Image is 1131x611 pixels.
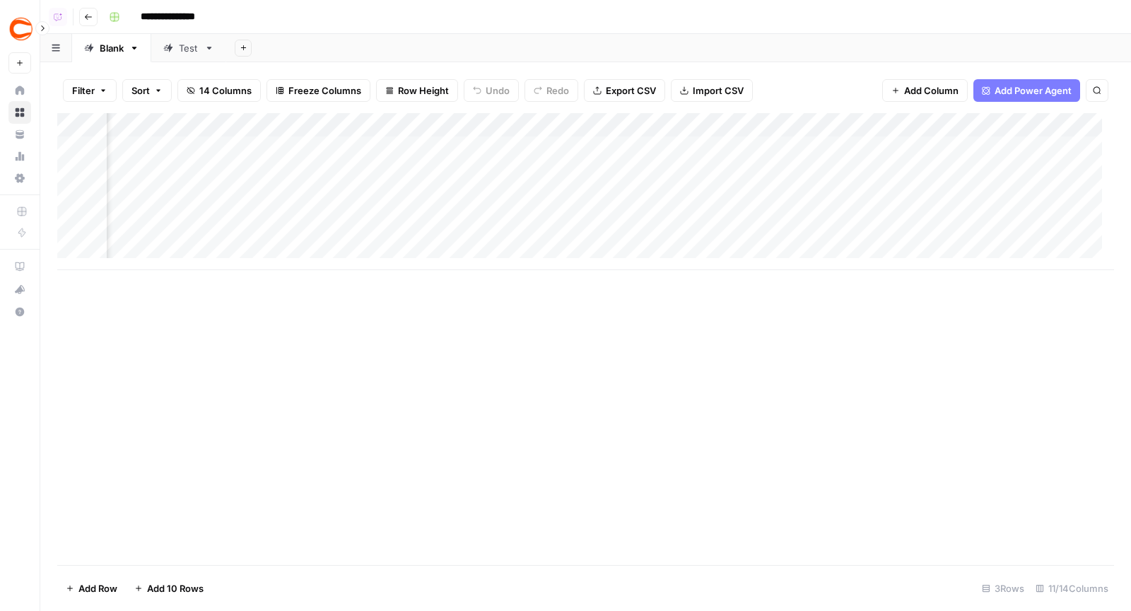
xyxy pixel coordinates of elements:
div: What's new? [9,279,30,300]
button: Undo [464,79,519,102]
span: Redo [546,83,569,98]
button: Row Height [376,79,458,102]
span: Add Row [78,581,117,595]
a: Home [8,79,31,102]
span: 14 Columns [199,83,252,98]
span: Add 10 Rows [147,581,204,595]
a: Usage [8,145,31,168]
div: Test [179,41,199,55]
button: Add Column [882,79,968,102]
span: Add Column [904,83,959,98]
a: Blank [72,34,151,62]
button: What's new? [8,278,31,301]
span: Freeze Columns [288,83,361,98]
span: Import CSV [693,83,744,98]
div: 11/14 Columns [1030,577,1114,600]
div: Blank [100,41,124,55]
span: Undo [486,83,510,98]
div: 3 Rows [976,577,1030,600]
button: 14 Columns [177,79,261,102]
button: Freeze Columns [266,79,370,102]
a: Your Data [8,123,31,146]
span: Row Height [398,83,449,98]
a: Browse [8,101,31,124]
button: Add Power Agent [973,79,1080,102]
a: Test [151,34,226,62]
button: Filter [63,79,117,102]
button: Add 10 Rows [126,577,212,600]
span: Filter [72,83,95,98]
span: Export CSV [606,83,656,98]
a: AirOps Academy [8,255,31,278]
button: Sort [122,79,172,102]
span: Sort [131,83,150,98]
span: Add Power Agent [995,83,1072,98]
button: Export CSV [584,79,665,102]
a: Settings [8,167,31,190]
img: Covers Logo [8,16,34,42]
button: Redo [525,79,578,102]
button: Help + Support [8,301,31,323]
button: Import CSV [671,79,753,102]
button: Workspace: Covers [8,11,31,47]
button: Add Row [57,577,126,600]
